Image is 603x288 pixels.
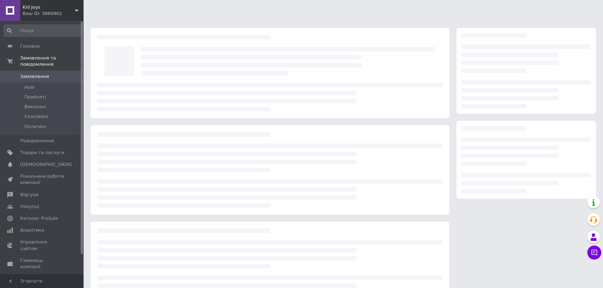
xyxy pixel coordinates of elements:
[20,161,72,168] span: [DEMOGRAPHIC_DATA]
[3,24,82,37] input: Пошук
[20,239,64,251] span: Управління сайтом
[20,203,39,210] span: Покупці
[20,227,44,233] span: Аналітика
[20,173,64,186] span: Показники роботи компанії
[23,4,75,10] span: Kid Joys
[587,246,601,259] button: Чат з покупцем
[23,10,84,17] div: Ваш ID: 3860902
[20,73,49,80] span: Замовлення
[20,138,54,144] span: Повідомлення
[20,43,40,49] span: Головна
[24,94,46,100] span: Прийняті
[20,55,84,67] span: Замовлення та повідомлення
[20,257,64,270] span: Гаманець компанії
[24,104,46,110] span: Виконані
[24,84,34,90] span: Нові
[20,215,58,222] span: Каталог ProSale
[20,150,64,156] span: Товари та послуги
[24,113,48,120] span: Скасовані
[20,192,38,198] span: Відгуки
[24,123,46,130] span: Оплачені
